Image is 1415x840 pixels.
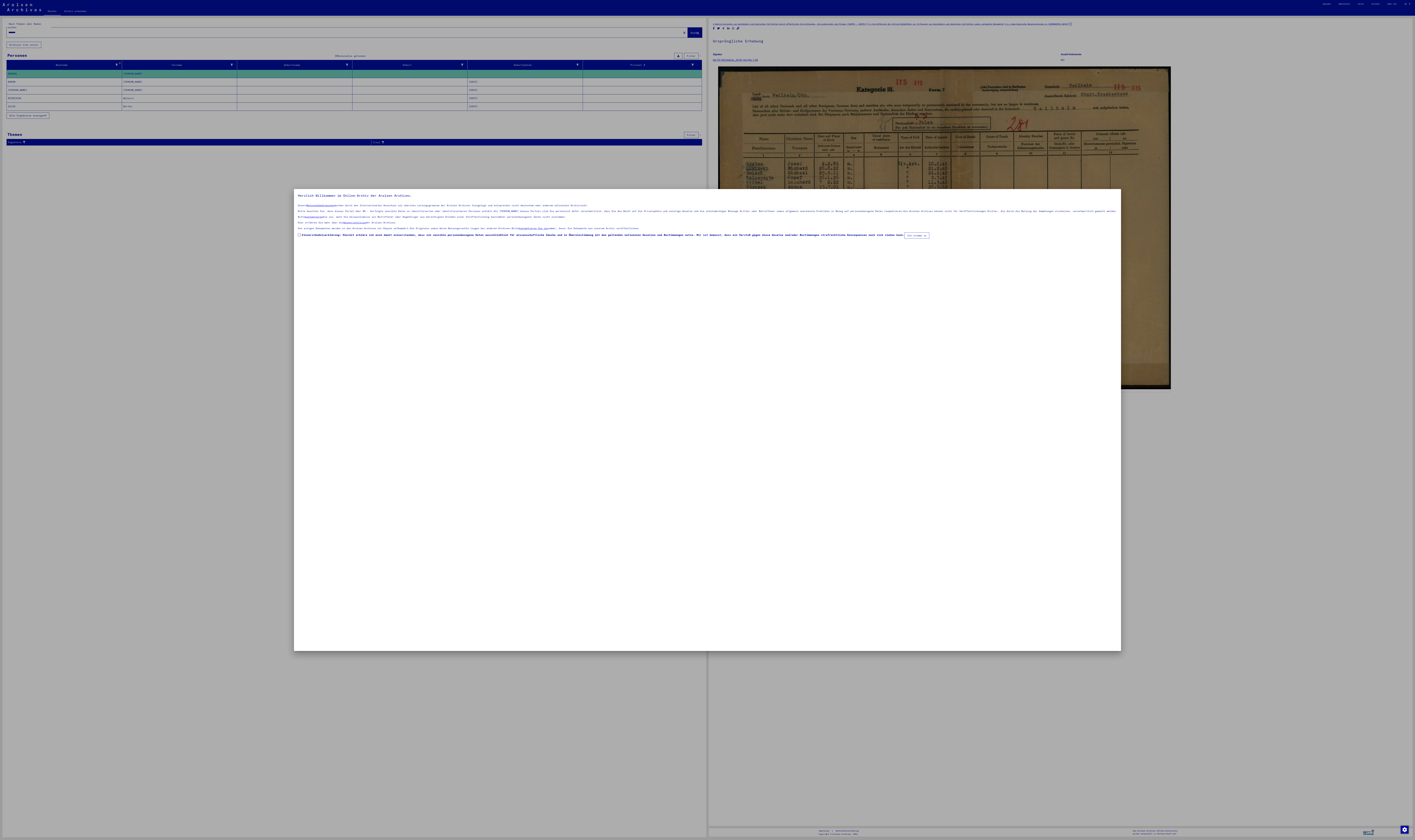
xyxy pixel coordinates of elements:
span: Einverständniserklärung: Hiermit erkläre ich mich damit einverstanden, dass ich sensible personen... [302,233,905,237]
button: Ich stimme zu [905,232,929,239]
a: Nutzungsbedingungen [307,204,335,207]
img: Zustimmung ändern [1401,826,1409,834]
a: kontaktieren Sie uns [519,227,548,230]
p: Von einigen Dokumenten werden in den Arolsen Archives nur Kopien aufbewahrt.Die Originale sowie d... [298,227,1117,230]
p: Bitte beachten Sie, dass dieses Portal über NS - Verfolgte sensible Daten zu identifizierten oder... [298,210,1117,213]
p: Hier erfahren Sie mehr über die der Arolsen Archives. [298,221,1117,224]
p: Bitte Sie uns, wenn Sie beispielsweise als Betroffener oder Angehöriger aus berechtigten Gründen ... [298,215,1117,219]
a: kontaktieren [305,215,323,218]
a: Datenrichtlinie [344,221,366,224]
h5: Herzlich Willkommen im Online-Archiv der Arolsen Archives. [298,193,1117,198]
p: Unsere wurden durch den Internationalen Ausschuss als oberstes Leitungsgremium der Arolsen Archiv... [298,204,1117,207]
